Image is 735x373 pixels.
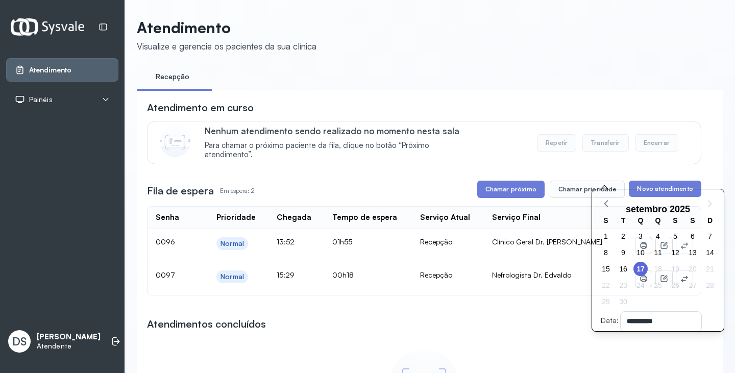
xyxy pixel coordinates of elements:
span: Para chamar o próximo paciente da fila, clique no botão “Próximo atendimento”. [205,141,475,160]
div: Visualize e gerencie os pacientes da sua clínica [137,41,316,52]
span: 13:52 [277,237,295,246]
button: Chamar prioridade [550,181,625,198]
div: Normal [220,272,244,281]
p: Atendente [37,342,101,351]
p: Em espera: 2 [220,184,255,198]
div: Serviço Final [492,213,541,222]
div: Prioridade [216,213,256,222]
div: setembro 2025 [622,202,694,217]
span: Clínico Geral Dr. [PERSON_NAME] [492,237,602,246]
h3: Fila de espera [147,184,214,198]
span: Painéis [29,95,53,104]
span: Atendimento [29,66,71,74]
span: 0097 [156,270,175,279]
div: Recepção [420,237,476,246]
span: 15:29 [277,270,295,279]
button: Novo atendimento [629,181,701,197]
button: Transferir [582,134,629,152]
span: 0096 [156,237,175,246]
a: Atendimento [15,65,110,75]
span: 01h55 [332,237,352,246]
span: 00h18 [332,270,354,279]
div: Normal [220,239,244,248]
a: Recepção [137,68,208,85]
button: Encerrar [635,134,678,152]
button: Repetir [537,134,576,152]
div: Recepção [420,270,476,280]
div: Senha [156,213,179,222]
h3: Atendimento em curso [147,101,254,115]
img: Imagem de CalloutCard [160,127,190,157]
p: Nenhum atendimento sendo realizado no momento nesta sala [205,126,475,136]
img: Logotipo do estabelecimento [11,18,84,35]
div: Serviço Atual [420,213,470,222]
p: Atendimento [137,18,316,37]
h3: Atendimentos concluídos [147,317,266,331]
p: [PERSON_NAME] [37,332,101,342]
div: Tempo de espera [332,213,397,222]
button: Chamar próximo [477,181,545,198]
div: Chegada [277,213,311,222]
span: Nefrologista Dr. Edvaldo [492,270,571,279]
